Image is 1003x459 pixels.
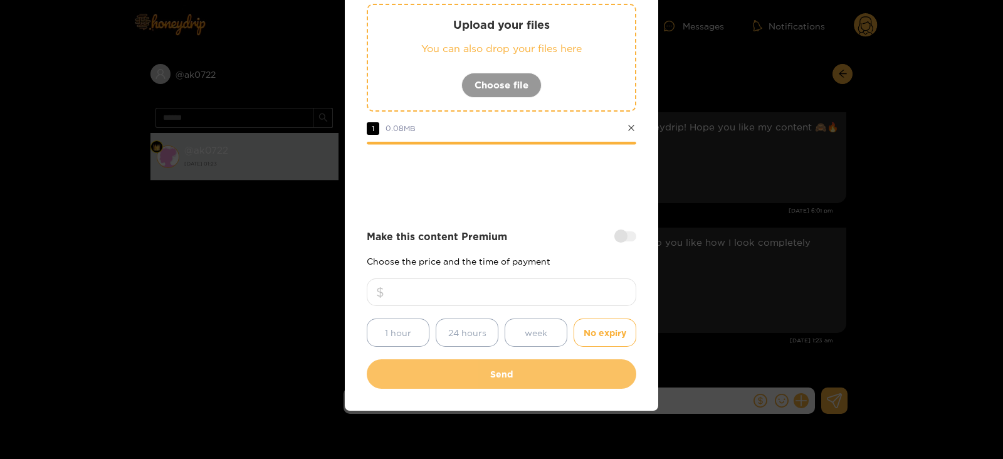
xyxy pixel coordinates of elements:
[367,319,429,347] button: 1 hour
[367,256,636,266] p: Choose the price and the time of payment
[448,325,486,340] span: 24 hours
[367,122,379,135] span: 1
[461,73,542,98] button: Choose file
[367,229,507,244] strong: Make this content Premium
[393,18,610,32] p: Upload your files
[525,325,547,340] span: week
[505,319,567,347] button: week
[386,124,416,132] span: 0.08 MB
[385,325,411,340] span: 1 hour
[584,325,626,340] span: No expiry
[574,319,636,347] button: No expiry
[367,359,636,389] button: Send
[393,41,610,56] p: You can also drop your files here
[436,319,498,347] button: 24 hours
